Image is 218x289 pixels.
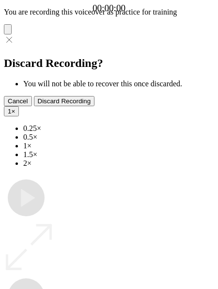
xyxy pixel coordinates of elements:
span: 1 [8,108,11,115]
button: Cancel [4,96,32,106]
p: You are recording this voiceover as practice for training [4,8,214,16]
h2: Discard Recording? [4,57,214,70]
button: Discard Recording [34,96,95,106]
a: 00:00:00 [93,3,125,14]
li: 1× [23,142,214,150]
li: 1.5× [23,150,214,159]
li: 2× [23,159,214,168]
li: 0.25× [23,124,214,133]
button: 1× [4,106,19,116]
li: 0.5× [23,133,214,142]
li: You will not be able to recover this once discarded. [23,80,214,88]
